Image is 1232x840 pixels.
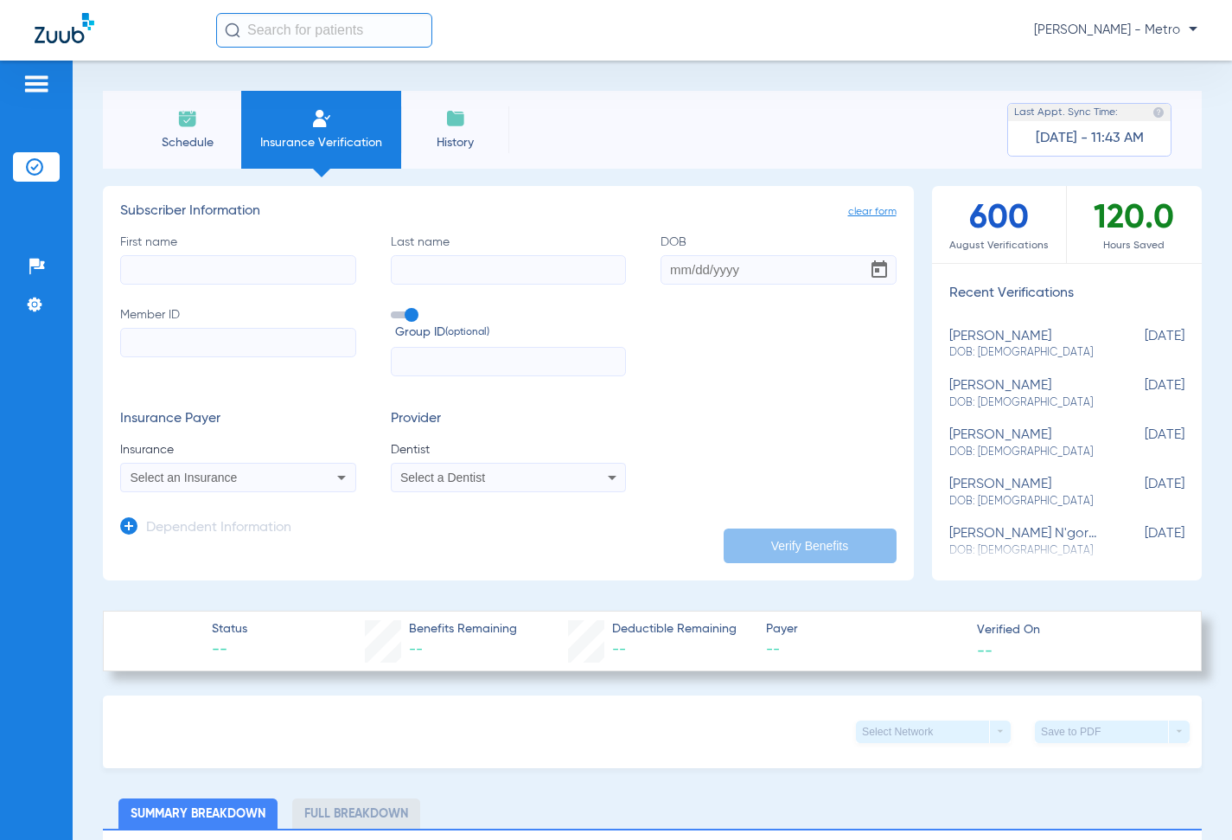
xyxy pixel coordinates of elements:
div: [PERSON_NAME] [949,427,1099,459]
span: [PERSON_NAME] - Metro [1034,22,1197,39]
span: Insurance Verification [254,134,388,151]
div: [PERSON_NAME] n'goran [949,526,1099,558]
span: Hours Saved [1067,237,1202,254]
span: -- [612,643,626,657]
span: -- [977,641,993,659]
span: -- [766,639,962,661]
span: -- [212,639,247,661]
span: Dentist [391,441,627,458]
div: [PERSON_NAME] [949,329,1099,361]
span: DOB: [DEMOGRAPHIC_DATA] [949,395,1099,411]
span: Last Appt. Sync Time: [1014,104,1118,121]
span: August Verifications [932,237,1066,254]
li: Full Breakdown [292,798,420,829]
span: Group ID [395,324,627,342]
img: History [445,108,466,129]
span: Insurance [120,441,356,458]
span: [DATE] [1098,477,1184,509]
div: 600 [932,186,1067,263]
span: [DATE] - 11:43 AM [1036,130,1144,147]
button: Verify Benefits [724,529,897,563]
small: (optional) [445,324,489,342]
div: [PERSON_NAME] [949,477,1099,509]
img: last sync help info [1152,106,1165,119]
img: Zuub Logo [35,13,94,43]
h3: Provider [391,411,627,428]
span: -- [409,643,423,657]
input: Search for patients [216,13,432,48]
span: Status [212,620,247,638]
img: Schedule [177,108,198,129]
input: First name [120,255,356,285]
span: [DATE] [1098,378,1184,410]
div: 120.0 [1067,186,1202,263]
h3: Dependent Information [146,520,291,537]
span: Select a Dentist [400,471,485,484]
input: Last name [391,255,627,285]
label: Member ID [120,306,356,377]
input: Member ID [120,328,356,357]
span: Benefits Remaining [409,620,517,638]
span: History [414,134,496,151]
span: clear form [848,203,897,221]
span: [DATE] [1098,329,1184,361]
img: hamburger-icon [22,74,50,94]
input: DOBOpen calendar [661,255,897,285]
li: Summary Breakdown [118,798,278,829]
span: Payer [766,620,962,638]
label: Last name [391,234,627,285]
img: Search Icon [225,22,240,38]
img: Manual Insurance Verification [311,108,332,129]
h3: Subscriber Information [120,203,897,221]
h3: Recent Verifications [932,285,1203,303]
span: Deductible Remaining [612,620,737,638]
span: [DATE] [1098,427,1184,459]
label: DOB [661,234,897,285]
div: [PERSON_NAME] [949,378,1099,410]
span: Schedule [146,134,228,151]
h3: Insurance Payer [120,411,356,428]
label: First name [120,234,356,285]
span: DOB: [DEMOGRAPHIC_DATA] [949,445,1099,460]
span: DOB: [DEMOGRAPHIC_DATA] [949,494,1099,510]
span: DOB: [DEMOGRAPHIC_DATA] [949,345,1099,361]
span: Verified On [977,621,1173,639]
span: Select an Insurance [131,471,238,484]
button: Open calendar [862,253,897,287]
span: [DATE] [1098,526,1184,558]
